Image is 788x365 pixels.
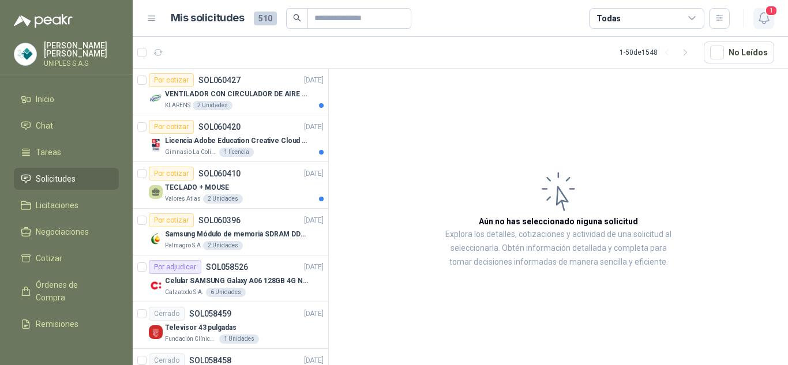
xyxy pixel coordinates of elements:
[165,229,309,240] p: Samsung Módulo de memoria SDRAM DDR4 M393A2G40DB0 de 16 GB M393A2G40DB0-CPB
[219,148,254,157] div: 1 licencia
[36,146,61,159] span: Tareas
[44,60,119,67] p: UNIPLES S.A.S
[133,209,328,255] a: Por cotizarSOL060396[DATE] Company LogoSamsung Módulo de memoria SDRAM DDR4 M393A2G40DB0 de 16 GB...
[293,14,301,22] span: search
[149,167,194,180] div: Por cotizar
[165,322,236,333] p: Televisor 43 pulgadas
[36,225,89,238] span: Negociaciones
[444,228,673,269] p: Explora los detalles, cotizaciones y actividad de una solicitud al seleccionarla. Obtén informaci...
[198,123,241,131] p: SOL060420
[36,199,78,212] span: Licitaciones
[36,93,54,106] span: Inicio
[14,247,119,269] a: Cotizar
[165,136,309,146] p: Licencia Adobe Education Creative Cloud for enterprise license lab and classroom
[165,276,309,287] p: Celular SAMSUNG Galaxy A06 128GB 4G Negro
[304,262,324,273] p: [DATE]
[165,182,229,193] p: TECLADO + MOUSE
[133,302,328,349] a: CerradoSOL058459[DATE] Company LogoTelevisor 43 pulgadasFundación Clínica Shaio1 Unidades
[14,88,119,110] a: Inicio
[198,76,241,84] p: SOL060427
[36,279,108,304] span: Órdenes de Compra
[165,241,201,250] p: Palmagro S.A
[165,334,217,344] p: Fundación Clínica Shaio
[149,120,194,134] div: Por cotizar
[165,148,217,157] p: Gimnasio La Colina
[149,232,163,246] img: Company Logo
[14,43,36,65] img: Company Logo
[14,14,73,28] img: Logo peakr
[149,260,201,274] div: Por adjudicar
[36,318,78,330] span: Remisiones
[206,263,248,271] p: SOL058526
[149,92,163,106] img: Company Logo
[133,255,328,302] a: Por adjudicarSOL058526[DATE] Company LogoCelular SAMSUNG Galaxy A06 128GB 4G NegroCalzatodo S.A.6...
[165,89,309,100] p: VENTILADOR CON CIRCULADOR DE AIRE MULTIPROPOSITO XPOWER DE 14"
[203,241,243,250] div: 2 Unidades
[620,43,695,62] div: 1 - 50 de 1548
[254,12,277,25] span: 510
[304,75,324,86] p: [DATE]
[198,170,241,178] p: SOL060410
[44,42,119,58] p: [PERSON_NAME] [PERSON_NAME]
[206,288,246,297] div: 6 Unidades
[36,119,53,132] span: Chat
[304,308,324,319] p: [DATE]
[133,115,328,162] a: Por cotizarSOL060420[DATE] Company LogoLicencia Adobe Education Creative Cloud for enterprise lic...
[149,325,163,339] img: Company Logo
[149,138,163,152] img: Company Logo
[753,8,774,29] button: 1
[165,101,190,110] p: KLARENS
[165,194,201,204] p: Valores Atlas
[198,216,241,224] p: SOL060396
[149,213,194,227] div: Por cotizar
[14,274,119,308] a: Órdenes de Compra
[596,12,621,25] div: Todas
[14,115,119,137] a: Chat
[189,310,231,318] p: SOL058459
[219,334,259,344] div: 1 Unidades
[149,73,194,87] div: Por cotizar
[133,69,328,115] a: Por cotizarSOL060427[DATE] Company LogoVENTILADOR CON CIRCULADOR DE AIRE MULTIPROPOSITO XPOWER DE...
[14,313,119,335] a: Remisiones
[203,194,243,204] div: 2 Unidades
[14,141,119,163] a: Tareas
[14,194,119,216] a: Licitaciones
[171,10,245,27] h1: Mis solicitudes
[36,252,62,265] span: Cotizar
[133,162,328,209] a: Por cotizarSOL060410[DATE] TECLADO + MOUSEValores Atlas2 Unidades
[189,356,231,364] p: SOL058458
[304,215,324,226] p: [DATE]
[765,5,778,16] span: 1
[149,307,185,321] div: Cerrado
[14,221,119,243] a: Negociaciones
[14,168,119,190] a: Solicitudes
[479,215,638,228] h3: Aún no has seleccionado niguna solicitud
[165,288,204,297] p: Calzatodo S.A.
[36,172,76,185] span: Solicitudes
[304,122,324,133] p: [DATE]
[304,168,324,179] p: [DATE]
[149,279,163,292] img: Company Logo
[704,42,774,63] button: No Leídos
[193,101,232,110] div: 2 Unidades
